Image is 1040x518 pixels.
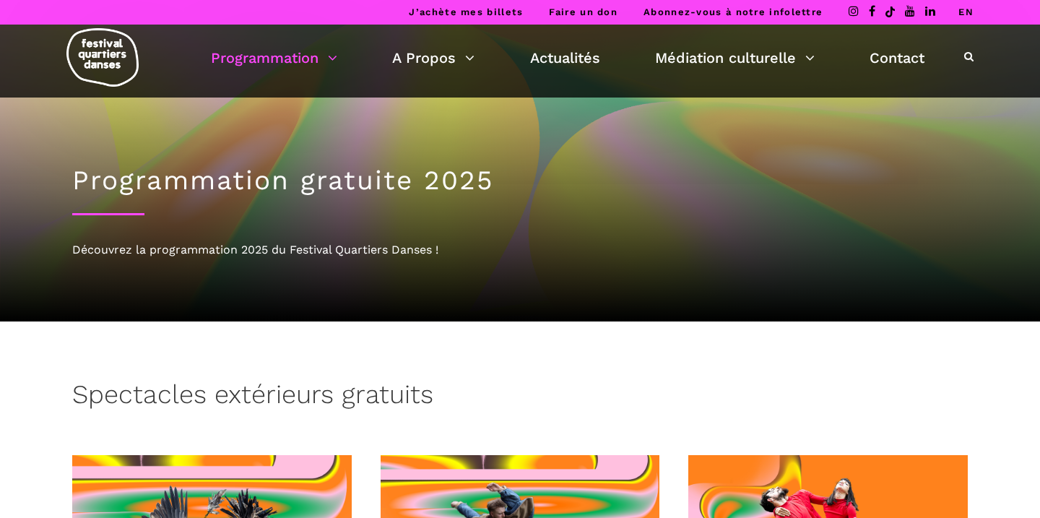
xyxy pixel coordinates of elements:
[549,7,617,17] a: Faire un don
[72,241,968,259] div: Découvrez la programmation 2025 du Festival Quartiers Danses !
[211,46,337,70] a: Programmation
[72,165,968,197] h1: Programmation gratuite 2025
[958,7,974,17] a: EN
[530,46,600,70] a: Actualités
[66,28,139,87] img: logo-fqd-med
[392,46,474,70] a: A Propos
[870,46,924,70] a: Contact
[409,7,523,17] a: J’achète mes billets
[655,46,815,70] a: Médiation culturelle
[72,379,433,415] h3: Spectacles extérieurs gratuits
[643,7,823,17] a: Abonnez-vous à notre infolettre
